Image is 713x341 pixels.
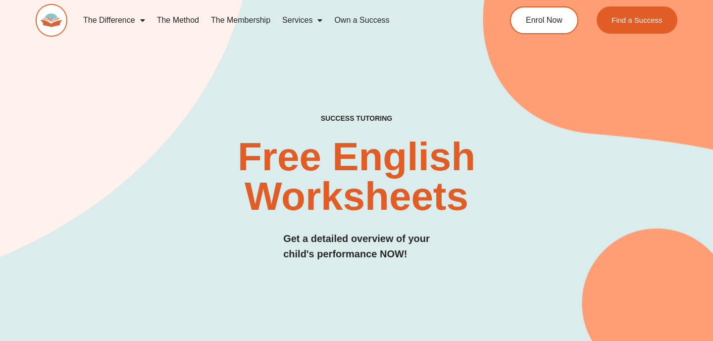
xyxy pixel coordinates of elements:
[283,231,430,262] h3: Get a detailed overview of your child's performance NOW!
[510,6,578,34] a: Enrol Now
[611,16,662,24] span: Find a Success
[77,9,151,32] a: The Difference
[276,9,328,32] a: Services
[151,9,205,32] a: The Method
[328,9,395,32] a: Own a Success
[77,9,473,32] nav: Menu
[205,9,276,32] a: The Membership
[261,114,452,123] h4: SUCCESS TUTORING​
[597,6,677,34] a: Find a Success
[526,16,562,24] span: Enrol Now
[145,137,568,216] h2: Free English Worksheets​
